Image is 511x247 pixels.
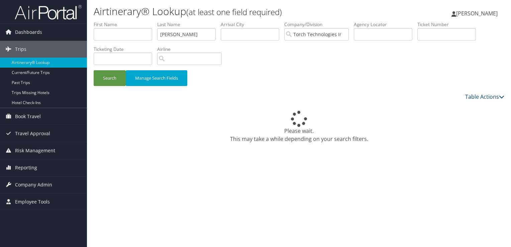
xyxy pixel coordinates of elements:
span: Trips [15,41,26,58]
span: Book Travel [15,108,41,125]
label: Company/Division [284,21,354,28]
label: Ticketing Date [94,46,157,53]
small: (at least one field required) [186,6,282,17]
span: Company Admin [15,176,52,193]
div: Please wait. This may take a while depending on your search filters. [94,111,504,143]
a: Table Actions [465,93,504,100]
a: [PERSON_NAME] [451,3,504,23]
span: Employee Tools [15,193,50,210]
span: Risk Management [15,142,55,159]
button: Manage Search Fields [126,70,187,86]
label: Agency Locator [354,21,417,28]
label: First Name [94,21,157,28]
span: [PERSON_NAME] [456,10,498,17]
label: Last Name [157,21,221,28]
span: Travel Approval [15,125,50,142]
h1: Airtinerary® Lookup [94,4,368,18]
label: Arrival City [221,21,284,28]
img: airportal-logo.png [15,4,82,20]
span: Dashboards [15,24,42,40]
label: Ticket Number [417,21,481,28]
span: Reporting [15,159,37,176]
label: Airline [157,46,227,53]
button: Search [94,70,126,86]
